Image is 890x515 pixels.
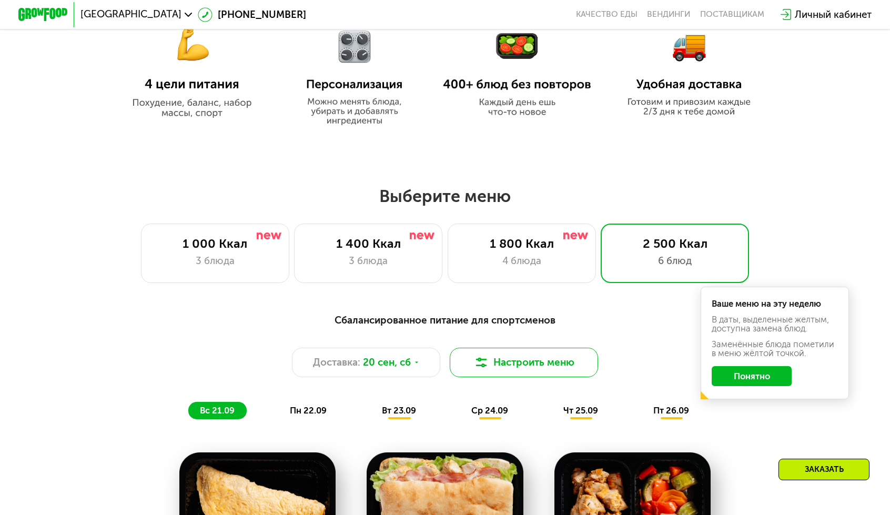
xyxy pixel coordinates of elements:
[154,236,276,251] div: 1 000 Ккал
[80,9,181,19] span: [GEOGRAPHIC_DATA]
[198,7,306,22] a: [PHONE_NUMBER]
[307,254,430,268] div: 3 блюда
[647,9,690,19] a: Вендинги
[200,406,235,416] span: вс 21.09
[307,236,430,251] div: 1 400 Ккал
[382,406,416,416] span: вт 23.09
[450,348,598,377] button: Настроить меню
[795,7,872,22] div: Личный кабинет
[363,355,411,370] span: 20 сен, сб
[778,459,869,480] div: Заказать
[576,9,638,19] a: Качество еды
[460,254,583,268] div: 4 блюда
[712,340,838,358] div: Заменённые блюда пометили в меню жёлтой точкой.
[712,366,791,386] button: Понятно
[563,406,598,416] span: чт 25.09
[154,254,276,268] div: 3 блюда
[471,406,508,416] span: ср 24.09
[39,186,851,207] h2: Выберите меню
[460,236,583,251] div: 1 800 Ккал
[313,355,360,370] span: Доставка:
[653,406,689,416] span: пт 26.09
[613,236,736,251] div: 2 500 Ккал
[712,316,838,333] div: В даты, выделенные желтым, доступна замена блюд.
[712,300,838,308] div: Ваше меню на эту неделю
[79,312,811,328] div: Сбалансированное питание для спортсменов
[700,9,764,19] div: поставщикам
[290,406,327,416] span: пн 22.09
[613,254,736,268] div: 6 блюд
